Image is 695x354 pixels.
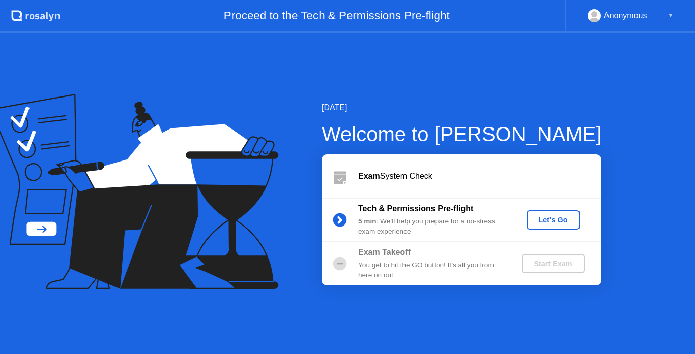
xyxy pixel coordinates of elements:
[322,102,602,114] div: [DATE]
[358,170,601,182] div: System Check
[358,260,505,281] div: You get to hit the GO button! It’s all you from here on out
[531,216,576,224] div: Let's Go
[358,204,473,213] b: Tech & Permissions Pre-flight
[358,217,377,225] b: 5 min
[358,248,411,256] b: Exam Takeoff
[322,119,602,149] div: Welcome to [PERSON_NAME]
[522,254,584,273] button: Start Exam
[604,9,647,22] div: Anonymous
[358,216,505,237] div: : We’ll help you prepare for a no-stress exam experience
[526,260,580,268] div: Start Exam
[358,172,380,180] b: Exam
[668,9,673,22] div: ▼
[527,210,580,230] button: Let's Go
